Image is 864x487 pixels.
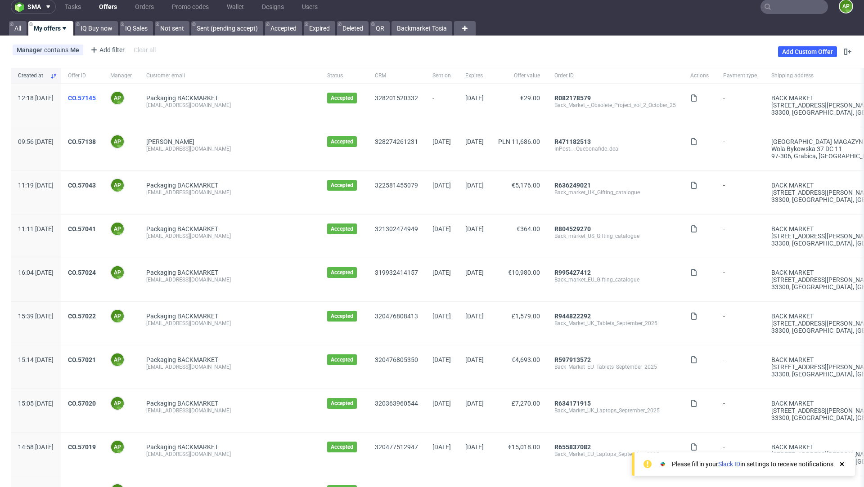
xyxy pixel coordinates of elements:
[331,269,353,276] span: Accepted
[465,443,484,451] span: [DATE]
[146,189,313,196] div: [EMAIL_ADDRESS][DOMAIN_NAME]
[146,269,218,276] a: Packaging BACKMARKET
[17,46,44,54] span: Manager
[146,232,313,240] div: [EMAIL_ADDRESS][DOMAIN_NAME]
[512,356,540,363] span: €4,693.00
[87,43,126,57] div: Add filter
[375,182,418,189] a: 322581455079
[331,94,353,102] span: Accepted
[9,21,27,36] a: All
[265,21,302,36] a: Accepted
[28,21,73,36] a: My offers
[554,189,676,196] div: Back_market_UK_Gifting_catalogue
[70,46,79,54] div: Me
[723,400,757,421] span: -
[465,400,484,407] span: [DATE]
[18,94,54,102] span: 12:18 [DATE]
[508,269,540,276] span: €10,980.00
[432,313,451,320] span: [DATE]
[146,443,218,451] a: Packaging BACKMARKET
[554,313,591,320] a: R944822292
[465,94,484,102] span: [DATE]
[111,92,124,104] figcaption: AP
[111,266,124,279] figcaption: AP
[723,94,757,116] span: -
[337,21,369,36] a: Deleted
[432,269,451,276] span: [DATE]
[723,225,757,247] span: -
[465,356,484,363] span: [DATE]
[111,397,124,410] figcaption: AP
[331,356,353,363] span: Accepted
[432,138,451,145] span: [DATE]
[75,21,118,36] a: IQ Buy now
[146,400,218,407] a: Packaging BACKMARKET
[331,138,353,145] span: Accepted
[432,94,451,116] span: -
[18,225,54,232] span: 11:11 [DATE]
[111,310,124,322] figcaption: AP
[375,400,418,407] a: 320363960544
[375,443,418,451] a: 320477512947
[146,356,218,363] a: Packaging BACKMARKET
[146,320,313,327] div: [EMAIL_ADDRESS][DOMAIN_NAME]
[432,356,451,363] span: [DATE]
[68,356,96,363] a: CO.57021
[432,72,451,80] span: Sent on
[111,223,124,235] figcaption: AP
[554,276,676,283] div: Back_market_EU_Gifting_catalogue
[554,356,591,363] a: R597913572
[18,269,54,276] span: 16:04 [DATE]
[554,400,591,407] a: R634171915
[331,225,353,232] span: Accepted
[375,313,418,320] a: 320476808413
[432,225,451,232] span: [DATE]
[723,356,757,378] span: -
[111,135,124,148] figcaption: AP
[370,21,390,36] a: QR
[498,138,540,145] span: PLN 11,686.00
[146,363,313,371] div: [EMAIL_ADDRESS][DOMAIN_NAME]
[120,21,153,36] a: IQ Sales
[554,443,591,451] a: R655837082
[18,72,46,80] span: Created at
[465,182,484,189] span: [DATE]
[27,4,41,10] span: sma
[465,313,484,320] span: [DATE]
[432,182,451,189] span: [DATE]
[44,46,70,54] span: contains
[68,269,96,276] a: CO.57024
[191,21,263,36] a: Sent (pending accept)
[554,269,591,276] a: R995427412
[331,313,353,320] span: Accepted
[111,441,124,453] figcaption: AP
[465,138,484,145] span: [DATE]
[432,443,451,451] span: [DATE]
[68,313,96,320] a: CO.57022
[68,94,96,102] a: CO.57145
[554,102,676,109] div: Back_Market_-_Obsolete_Project_vol_2_October_25
[554,145,676,152] div: InPost_-_Quebonafide_deal
[554,363,676,371] div: Back_Market_EU_Tablets_September_2025
[432,400,451,407] span: [DATE]
[512,400,540,407] span: £7,270.00
[146,138,194,145] a: [PERSON_NAME]
[375,356,418,363] a: 320476805350
[110,72,132,80] span: Manager
[146,451,313,458] div: [EMAIL_ADDRESS][DOMAIN_NAME]
[554,72,676,80] span: Order ID
[723,269,757,290] span: -
[18,182,54,189] span: 11:19 [DATE]
[146,182,218,189] a: Packaging BACKMARKET
[690,72,709,80] span: Actions
[391,21,452,36] a: Backmarket Tosia
[508,443,540,451] span: €15,018.00
[520,94,540,102] span: €29.00
[723,313,757,334] span: -
[554,407,676,414] div: Back_Market_UK_Laptops_September_2025
[146,407,313,414] div: [EMAIL_ADDRESS][DOMAIN_NAME]
[723,443,757,465] span: -
[554,94,591,102] a: R082178579
[512,313,540,320] span: £1,579.00
[18,400,54,407] span: 15:05 [DATE]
